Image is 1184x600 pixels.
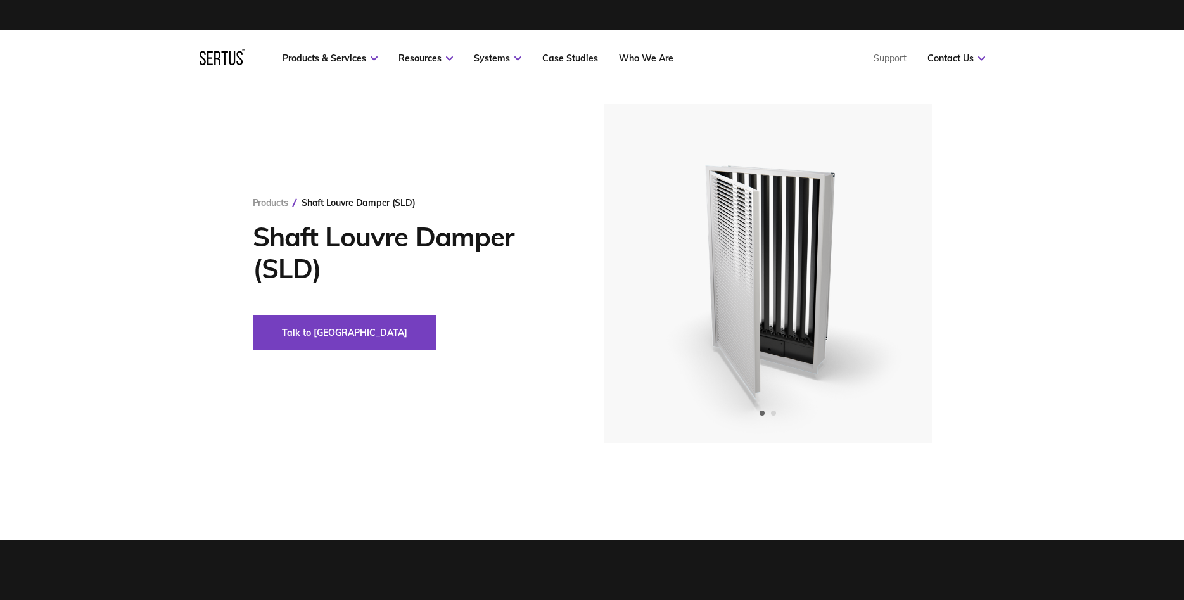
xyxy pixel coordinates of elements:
button: Talk to [GEOGRAPHIC_DATA] [253,315,436,350]
a: Support [874,53,907,64]
h1: Shaft Louvre Damper (SLD) [253,221,566,284]
a: Who We Are [619,53,673,64]
a: Products & Services [283,53,378,64]
a: Products [253,197,288,208]
a: Case Studies [542,53,598,64]
span: Go to slide 2 [771,411,776,416]
a: Contact Us [927,53,985,64]
a: Systems [474,53,521,64]
a: Resources [398,53,453,64]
